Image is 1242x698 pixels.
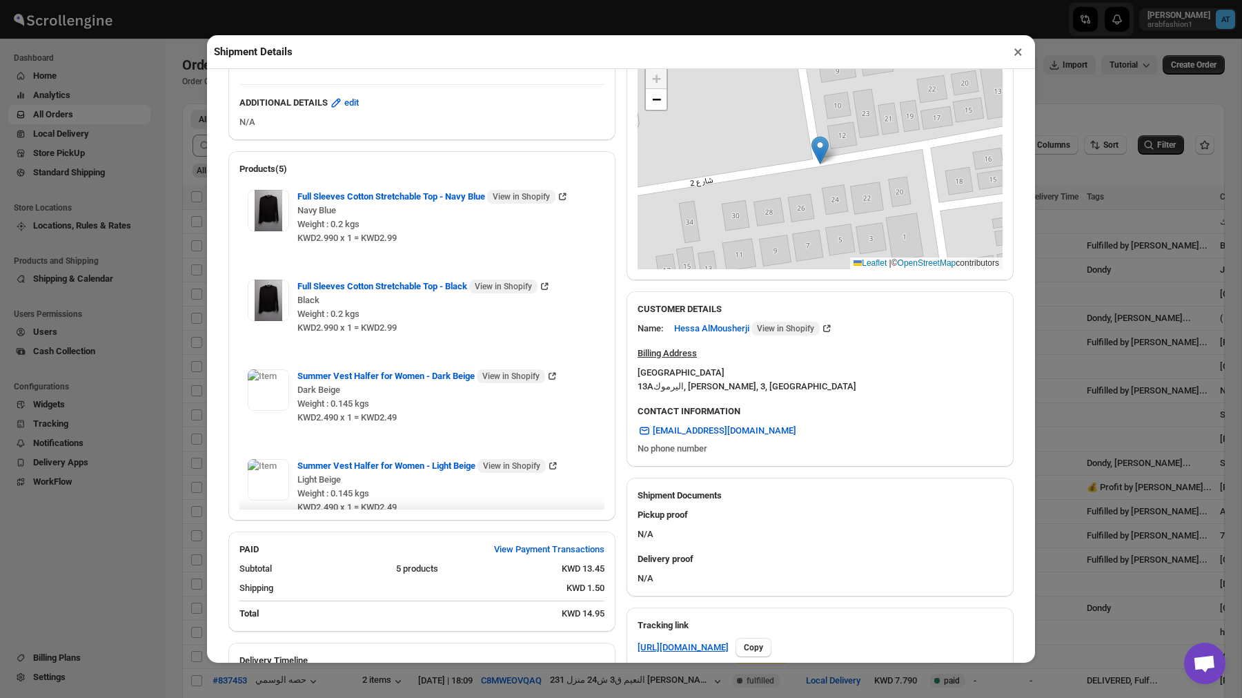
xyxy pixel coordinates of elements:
h3: CONTACT INFORMATION [638,405,1003,418]
span: Copy [744,642,763,653]
div: Name: [638,322,663,336]
img: Marker [811,136,829,164]
span: Weight : 0.2 kgs [297,219,359,229]
h2: Delivery Timeline [239,654,604,668]
div: Subtotal [239,562,385,576]
span: Navy Blue [297,205,336,215]
div: [GEOGRAPHIC_DATA] 13A اليرموك, [PERSON_NAME], 3, [GEOGRAPHIC_DATA] [638,366,856,394]
h2: Products(5) [239,162,604,176]
span: + [652,70,661,87]
span: View in Shopify [475,281,532,292]
a: OpenStreetMap [898,258,956,268]
span: Summer Vest Halfer for Women - Dark Beige [297,369,545,383]
span: View in Shopify [482,371,540,382]
h3: CUSTOMER DETAILS [638,302,1003,316]
button: × [1008,42,1028,61]
span: | [889,258,891,268]
a: [URL][DOMAIN_NAME] [638,641,729,655]
span: Dark Beige [297,385,340,395]
a: Zoom in [646,68,667,89]
span: Black [297,295,319,305]
div: N/A [627,503,1014,547]
span: KWD2.990 x 1 = KWD2.99 [297,233,397,243]
a: Hessa AlMousherji View in Shopify [674,323,834,333]
a: Zoom out [646,89,667,110]
div: © contributors [850,258,1003,269]
span: N/A [239,117,255,127]
a: Summer Vest Halfer for Women - Light Beige View in Shopify [297,461,560,471]
a: [EMAIL_ADDRESS][DOMAIN_NAME] [629,420,805,442]
span: No phone number [638,443,707,454]
h2: Shipment Documents [638,489,1003,503]
span: Weight : 0.145 kgs [297,398,369,409]
span: Weight : 0.145 kgs [297,488,369,498]
span: Summer Vest Halfer for Women - Light Beige [297,459,546,473]
span: View in Shopify [483,461,540,472]
b: ADDITIONAL DETAILS [239,96,328,110]
span: Full Sleeves Cotton Stretchable Top - Navy Blue [297,190,555,204]
span: Full Sleeves Cotton Stretchable Top - Black [297,280,538,293]
span: Light Beige [297,474,341,485]
h2: Shipment Details [214,45,293,59]
img: Item [248,369,289,411]
a: Leaflet [854,258,887,268]
span: View in Shopify [757,323,814,334]
span: KWD2.490 x 1 = KWD2.49 [297,412,397,423]
h3: Tracking link [638,619,1003,632]
a: Full Sleeves Cotton Stretchable Top - Black View in Shopify [297,281,551,291]
div: N/A [627,547,1014,597]
u: Billing Address [638,348,697,358]
img: Item [248,459,289,501]
button: Copy [736,638,771,657]
span: KWD2.990 x 1 = KWD2.99 [297,322,397,333]
span: No notes from customer [239,61,336,71]
span: KWD2.490 x 1 = KWD2.49 [297,502,397,512]
div: KWD 13.45 [562,562,604,576]
button: edit [321,92,367,114]
b: Total [239,608,259,619]
button: View Payment Transactions [486,539,613,561]
span: edit [344,96,359,110]
h3: Pickup proof [638,508,1003,522]
h2: PAID [239,543,259,556]
span: [EMAIL_ADDRESS][DOMAIN_NAME] [653,424,796,438]
span: Hessa AlMousherji [674,322,820,336]
a: Open chat [1184,643,1225,684]
span: − [652,90,661,108]
a: Full Sleeves Cotton Stretchable Top - Navy Blue View in Shopify [297,191,569,202]
span: Weight : 0.2 kgs [297,309,359,319]
span: View in Shopify [493,191,550,202]
a: Summer Vest Halfer for Women - Dark Beige View in Shopify [297,371,559,381]
div: KWD 1.50 [566,581,604,595]
div: KWD 14.95 [562,607,604,621]
h3: Delivery proof [638,552,1003,566]
div: 5 products [396,562,551,576]
span: View Payment Transactions [494,543,604,556]
div: Shipping [239,581,555,595]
